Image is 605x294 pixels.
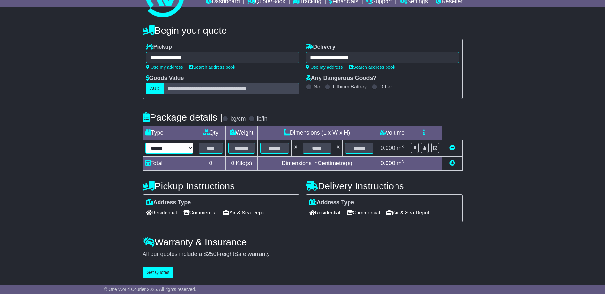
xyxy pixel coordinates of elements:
[143,251,463,258] div: All our quotes include a $ FreightSafe warranty.
[314,84,320,90] label: No
[143,157,196,171] td: Total
[397,160,404,166] span: m
[306,44,336,51] label: Delivery
[196,126,225,140] td: Qty
[143,237,463,247] h4: Warranty & Insurance
[146,65,183,70] a: Use my address
[449,145,455,151] a: Remove this item
[306,181,463,191] h4: Delivery Instructions
[146,199,191,206] label: Address Type
[333,84,367,90] label: Lithium Battery
[349,65,395,70] a: Search address book
[306,65,343,70] a: Use my address
[230,115,246,122] label: kg/cm
[225,157,258,171] td: Kilo(s)
[143,126,196,140] td: Type
[146,44,172,51] label: Pickup
[104,287,196,292] span: © One World Courier 2025. All rights reserved.
[189,65,235,70] a: Search address book
[196,157,225,171] td: 0
[309,208,340,218] span: Residential
[143,267,174,278] button: Get Quotes
[306,75,377,82] label: Any Dangerous Goods?
[143,25,463,36] h4: Begin your quote
[143,181,299,191] h4: Pickup Instructions
[402,159,404,164] sup: 3
[402,144,404,149] sup: 3
[376,126,408,140] td: Volume
[146,83,164,94] label: AUD
[449,160,455,166] a: Add new item
[231,160,234,166] span: 0
[225,126,258,140] td: Weight
[397,145,404,151] span: m
[386,208,429,218] span: Air & Sea Depot
[258,126,376,140] td: Dimensions (L x W x H)
[146,75,184,82] label: Goods Value
[380,84,392,90] label: Other
[143,112,223,122] h4: Package details |
[381,145,395,151] span: 0.000
[347,208,380,218] span: Commercial
[258,157,376,171] td: Dimensions in Centimetre(s)
[334,140,342,157] td: x
[183,208,217,218] span: Commercial
[146,208,177,218] span: Residential
[207,251,217,257] span: 250
[381,160,395,166] span: 0.000
[309,199,354,206] label: Address Type
[223,208,266,218] span: Air & Sea Depot
[257,115,267,122] label: lb/in
[292,140,300,157] td: x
